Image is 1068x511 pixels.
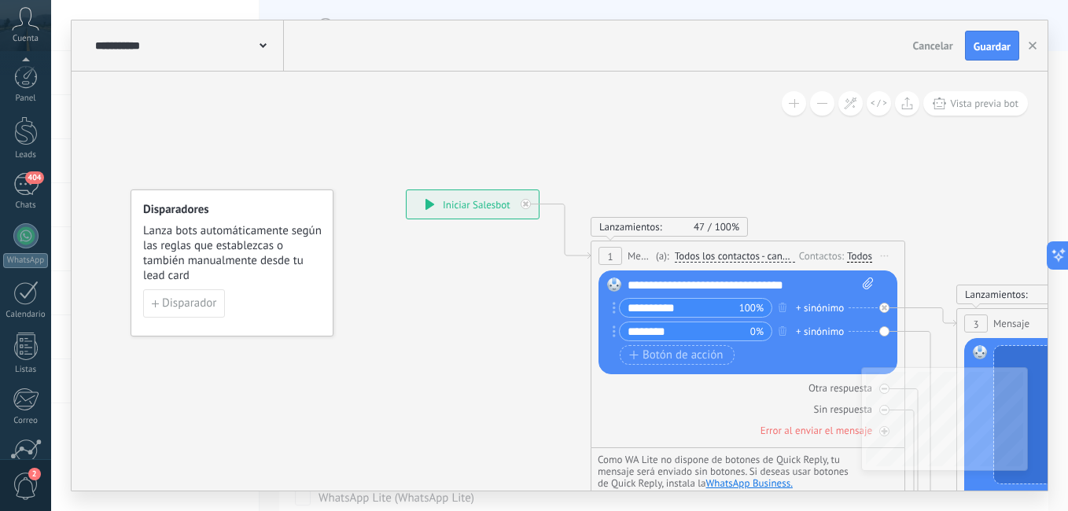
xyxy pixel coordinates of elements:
[847,250,872,263] div: Todos
[790,476,793,490] span: .
[28,468,41,480] span: 2
[143,289,225,318] button: Disparador
[3,365,49,375] div: Listas
[814,403,872,416] div: Sin respuesta
[3,94,49,104] div: Panel
[3,310,49,320] div: Calendario
[913,39,953,53] span: Cancelar
[950,97,1018,110] span: Vista previa bot
[599,220,662,233] span: Lanzamientos:
[3,416,49,426] div: Correo
[965,31,1019,61] button: Guardar
[907,34,959,57] button: Cancelar
[143,223,322,283] span: Lanza bots automáticamente según las reglas que establezcas o también manualmente desde tu lead card
[25,171,43,184] span: 404
[808,381,872,395] div: Otra respuesta
[796,324,844,340] div: + sinónimo
[739,300,764,316] span: 100%
[607,250,613,263] span: 1
[13,34,39,44] span: Cuenta
[974,41,1011,52] span: Guardar
[3,150,49,160] div: Leads
[993,316,1029,331] span: Mensaje
[799,248,847,263] div: Contactos:
[750,324,764,340] span: 0%
[923,91,1028,116] button: Vista previa bot
[629,349,724,362] span: Botón de acción
[715,220,739,233] span: 100%
[675,250,795,263] span: Todos los contactos - canales seleccionados
[407,190,539,219] div: Iniciar Salesbot
[706,476,793,490] span: WhatsApp Business
[3,253,48,268] div: WhatsApp
[965,288,1028,301] span: Lanzamientos:
[598,454,856,489] li: Como WA Lite no dispone de botones de Quick Reply, tu mensaje será enviado sin botones. Si deseas...
[628,248,652,263] span: Mensaje
[162,298,216,309] span: Disparador
[973,318,978,331] span: 3
[796,300,844,316] div: + sinónimo
[656,248,669,263] span: (a):
[694,220,715,233] span: 47
[3,200,49,211] div: Chats
[760,424,872,437] div: Error al enviar el mensaje
[620,345,735,365] button: Botón de acción
[143,202,322,217] h4: Disparadores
